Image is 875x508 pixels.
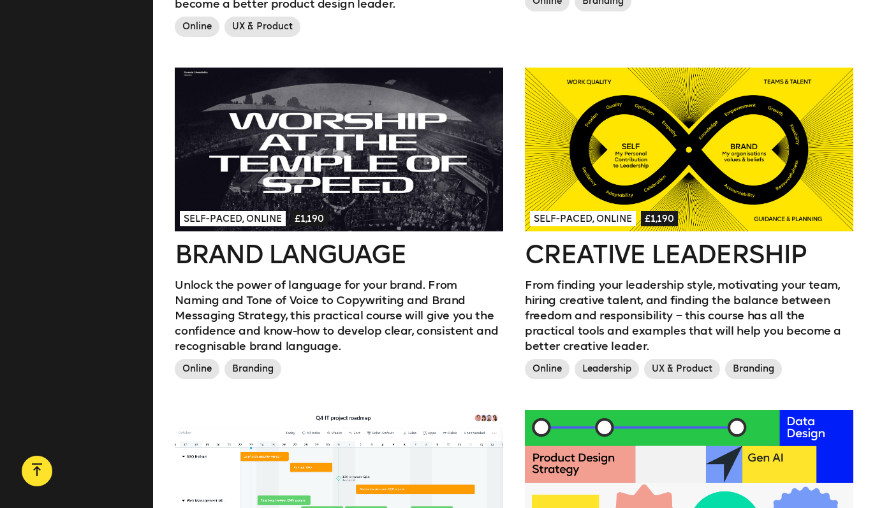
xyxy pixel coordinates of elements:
[725,359,782,379] span: Branding
[175,277,503,354] p: Unlock the power of language for your brand. From Naming and Tone of Voice to Copywriting and Bra...
[175,17,219,37] span: Online
[525,359,570,379] span: Online
[525,68,853,384] a: Self-paced, Online£1,190Creative LeadershipFrom finding your leadership style, motivating your te...
[575,359,639,379] span: Leadership
[291,211,328,226] span: £1,190
[641,211,678,226] span: £1,190
[525,277,853,354] p: From finding your leadership style, motivating your team, hiring creative talent, and finding the...
[175,359,219,379] span: Online
[180,211,286,226] span: Self-paced, Online
[175,242,503,267] h2: Brand Language
[224,359,281,379] span: Branding
[525,242,853,267] h2: Creative Leadership
[530,211,636,226] span: Self-paced, Online
[644,359,720,379] span: UX & Product
[175,68,503,384] a: Self-paced, Online£1,190Brand LanguageUnlock the power of language for your brand. From Naming an...
[224,17,300,37] span: UX & Product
